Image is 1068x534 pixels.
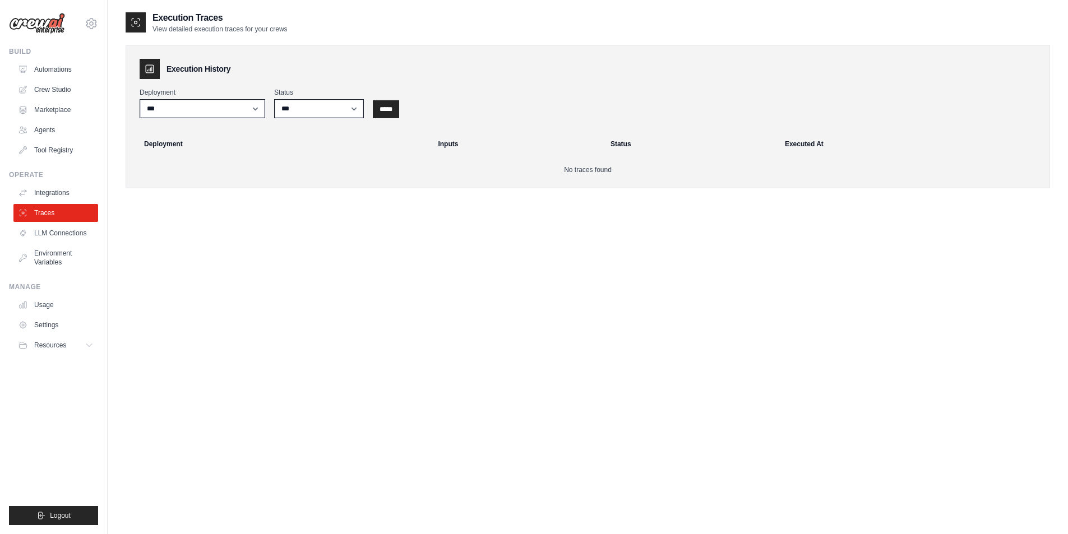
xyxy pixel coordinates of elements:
[34,341,66,350] span: Resources
[13,316,98,334] a: Settings
[13,81,98,99] a: Crew Studio
[167,63,230,75] h3: Execution History
[13,184,98,202] a: Integrations
[274,88,364,97] label: Status
[131,132,431,156] th: Deployment
[9,13,65,34] img: Logo
[778,132,1045,156] th: Executed At
[9,170,98,179] div: Operate
[13,204,98,222] a: Traces
[13,244,98,271] a: Environment Variables
[152,11,288,25] h2: Execution Traces
[9,282,98,291] div: Manage
[140,165,1036,174] p: No traces found
[9,506,98,525] button: Logout
[140,88,265,97] label: Deployment
[604,132,778,156] th: Status
[13,101,98,119] a: Marketplace
[13,61,98,78] a: Automations
[152,25,288,34] p: View detailed execution traces for your crews
[9,47,98,56] div: Build
[13,141,98,159] a: Tool Registry
[13,224,98,242] a: LLM Connections
[13,121,98,139] a: Agents
[431,132,603,156] th: Inputs
[50,511,71,520] span: Logout
[13,336,98,354] button: Resources
[13,296,98,314] a: Usage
